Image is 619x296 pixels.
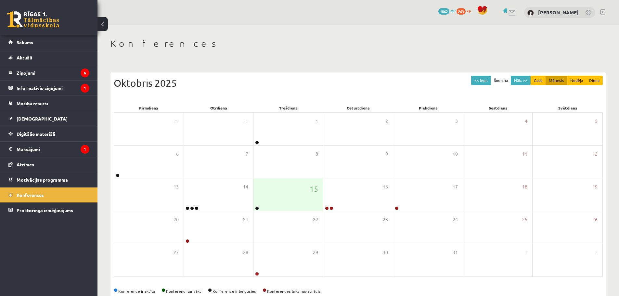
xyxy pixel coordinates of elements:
[533,103,603,112] div: Svētdiena
[453,183,458,190] span: 17
[17,65,89,80] legend: Ziņojumi
[8,172,89,187] a: Motivācijas programma
[467,8,471,13] span: xp
[17,131,55,137] span: Digitālie materiāli
[595,118,598,125] span: 5
[453,150,458,158] span: 10
[313,249,318,256] span: 29
[81,69,89,77] i: 6
[81,145,89,154] i: 1
[7,11,59,28] a: Rīgas 1. Tālmācības vidusskola
[184,103,253,112] div: Otrdiena
[174,118,179,125] span: 29
[592,150,598,158] span: 12
[457,8,474,13] a: 263 xp
[457,8,466,15] span: 263
[8,126,89,141] a: Digitālie materiāli
[17,161,34,167] span: Atzīmes
[17,192,44,198] span: Konferences
[527,10,534,16] img: Anžela Aleksandrova
[323,103,393,112] div: Ceturtdiena
[8,81,89,96] a: Informatīvie ziņojumi1
[393,103,463,112] div: Piekdiena
[8,111,89,126] a: [DEMOGRAPHIC_DATA]
[243,118,248,125] span: 30
[8,50,89,65] a: Aktuāli
[243,216,248,223] span: 21
[455,118,458,125] span: 3
[174,216,179,223] span: 20
[383,216,388,223] span: 23
[531,76,546,85] button: Gads
[114,103,184,112] div: Pirmdiena
[438,8,449,15] span: 1862
[313,216,318,223] span: 22
[174,249,179,256] span: 27
[546,76,567,85] button: Mēnesis
[81,84,89,93] i: 1
[586,76,603,85] button: Diena
[316,150,318,158] span: 8
[17,39,33,45] span: Sākums
[8,203,89,218] a: Proktoringa izmēģinājums
[176,150,179,158] span: 6
[383,249,388,256] span: 30
[438,8,456,13] a: 1862 mP
[246,150,248,158] span: 7
[17,142,89,157] legend: Maksājumi
[8,35,89,50] a: Sākums
[17,55,32,60] span: Aktuāli
[522,150,527,158] span: 11
[243,249,248,256] span: 28
[8,65,89,80] a: Ziņojumi6
[8,157,89,172] a: Atzīmes
[511,76,531,85] button: Nāk. >>
[8,96,89,111] a: Mācību resursi
[522,216,527,223] span: 25
[17,81,89,96] legend: Informatīvie ziņojumi
[114,76,603,90] div: Oktobris 2025
[453,249,458,256] span: 31
[525,118,527,125] span: 4
[525,249,527,256] span: 1
[538,9,579,16] a: [PERSON_NAME]
[463,103,533,112] div: Sestdiena
[174,183,179,190] span: 13
[453,216,458,223] span: 24
[114,288,603,294] div: Konference ir aktīva Konferenci var sākt Konference ir beigusies Konferences laiks nav atnācis
[471,76,491,85] button: << Iepr.
[595,249,598,256] span: 2
[567,76,586,85] button: Nedēļa
[110,38,606,49] h1: Konferences
[450,8,456,13] span: mP
[592,216,598,223] span: 26
[243,183,248,190] span: 14
[385,150,388,158] span: 9
[17,100,48,106] span: Mācību resursi
[8,187,89,202] a: Konferences
[491,76,511,85] button: Šodiena
[522,183,527,190] span: 18
[592,183,598,190] span: 19
[17,207,73,213] span: Proktoringa izmēģinājums
[310,183,318,194] span: 15
[316,118,318,125] span: 1
[253,103,323,112] div: Trešdiena
[383,183,388,190] span: 16
[17,177,68,183] span: Motivācijas programma
[17,116,68,122] span: [DEMOGRAPHIC_DATA]
[8,142,89,157] a: Maksājumi1
[385,118,388,125] span: 2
